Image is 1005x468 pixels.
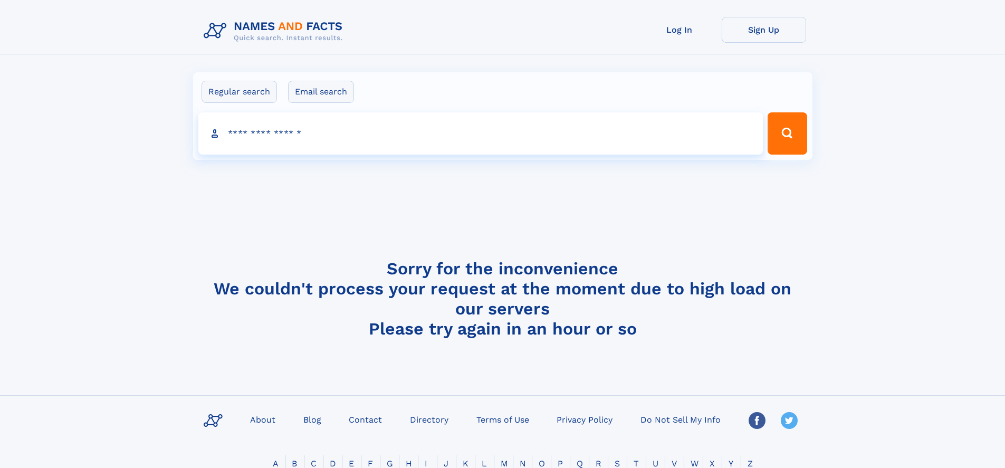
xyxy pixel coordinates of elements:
img: Logo Names and Facts [199,17,351,45]
label: Regular search [202,81,277,103]
a: Privacy Policy [552,412,617,427]
a: Sign Up [722,17,806,43]
a: Do Not Sell My Info [636,412,725,427]
a: Directory [406,412,453,427]
img: Facebook [749,412,765,429]
img: Twitter [781,412,798,429]
a: Log In [637,17,722,43]
label: Email search [288,81,354,103]
a: Contact [344,412,386,427]
a: Blog [299,412,326,427]
button: Search Button [768,112,807,155]
input: search input [198,112,763,155]
h4: Sorry for the inconvenience We couldn't process your request at the moment due to high load on ou... [199,259,806,339]
a: About [246,412,280,427]
a: Terms of Use [472,412,533,427]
